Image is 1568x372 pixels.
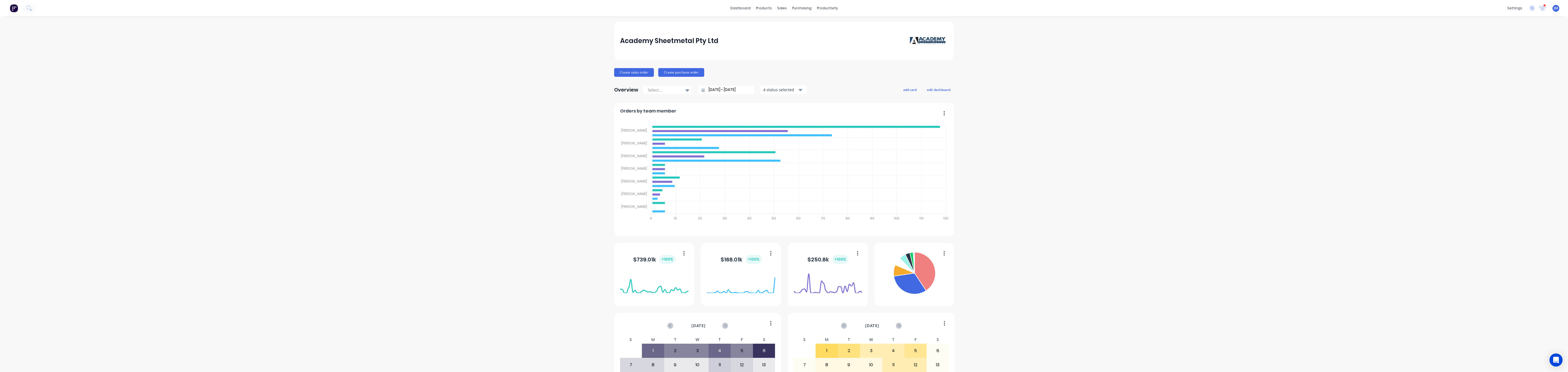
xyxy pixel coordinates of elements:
div: T [882,336,905,344]
div: productivity [814,4,841,12]
button: edit dashboard [923,86,954,93]
a: dashboard [728,4,753,12]
tspan: [PERSON_NAME] [621,128,647,133]
tspan: [PERSON_NAME] [621,166,647,171]
div: 13 [753,358,775,372]
div: 13 [927,358,949,372]
div: + 100 % [832,255,848,264]
div: S [753,336,775,344]
tspan: [PERSON_NAME] [621,141,647,145]
div: sales [774,4,789,12]
div: + 100 % [746,255,762,264]
div: 12 [905,358,926,372]
div: 2 [664,344,686,358]
div: purchasing [789,4,814,12]
div: F [904,336,927,344]
tspan: 80 [845,216,850,221]
div: 5 [905,344,926,358]
div: 8 [816,358,838,372]
div: Open Intercom Messenger [1549,353,1563,367]
div: S [794,336,816,344]
div: 10 [687,358,708,372]
tspan: 100 [894,216,899,221]
div: 4 status selected [763,87,798,93]
img: Factory [10,4,18,12]
tspan: 110 [919,216,923,221]
div: T [664,336,687,344]
tspan: 60 [796,216,801,221]
tspan: [PERSON_NAME] [621,153,647,158]
tspan: 0 [650,216,652,221]
div: 9 [664,358,686,372]
button: Create sales order [614,68,654,77]
div: W [860,336,882,344]
div: $ 739.01k [633,255,675,264]
div: 4 [709,344,731,358]
tspan: [PERSON_NAME] [621,179,647,184]
div: 3 [860,344,882,358]
div: 12 [731,358,753,372]
div: + 100 % [659,255,675,264]
span: JM [1554,6,1558,11]
div: Academy Sheetmetal Pty Ltd [620,35,718,46]
span: [DATE] [691,323,706,329]
tspan: 90 [870,216,874,221]
tspan: 70 [821,216,825,221]
tspan: 40 [747,216,752,221]
div: 3 [687,344,708,358]
div: 11 [883,358,904,372]
div: 1 [642,344,664,358]
div: W [686,336,709,344]
div: T [709,336,731,344]
div: S [620,336,642,344]
div: 9 [838,358,860,372]
button: Create purchase order [658,68,704,77]
div: 6 [753,344,775,358]
tspan: 20 [698,216,702,221]
div: M [642,336,664,344]
div: T [838,336,860,344]
div: $ 168.01k [721,255,762,264]
div: 7 [794,358,816,372]
div: 7 [620,358,642,372]
tspan: [PERSON_NAME] [621,191,647,196]
tspan: [PERSON_NAME] [621,204,647,209]
div: 6 [927,344,949,358]
div: 2 [838,344,860,358]
div: settings [1505,4,1525,12]
span: Orders by team member [620,108,676,114]
div: products [753,4,774,12]
tspan: 50 [771,216,776,221]
div: S [927,336,949,344]
div: 5 [731,344,753,358]
div: 11 [709,358,731,372]
div: 10 [860,358,882,372]
div: 8 [642,358,664,372]
div: 1 [816,344,838,358]
div: 4 [883,344,904,358]
div: M [816,336,838,344]
button: 4 status selected [760,86,807,94]
tspan: 10 [674,216,677,221]
span: [DATE] [865,323,879,329]
div: $ 250.8k [807,255,848,264]
button: add card [900,86,920,93]
div: F [731,336,753,344]
img: Academy Sheetmetal Pty Ltd [910,37,948,45]
div: Overview [614,84,638,95]
tspan: 120 [943,216,948,221]
tspan: 30 [722,216,727,221]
